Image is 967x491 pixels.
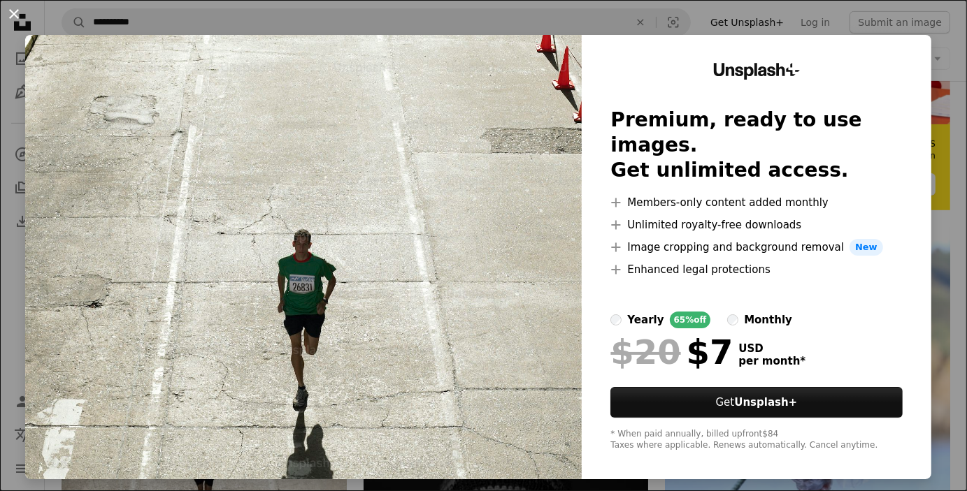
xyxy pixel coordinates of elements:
[670,312,711,328] div: 65% off
[610,261,902,278] li: Enhanced legal protections
[610,217,902,233] li: Unlimited royalty-free downloads
[627,312,664,328] div: yearly
[850,239,883,256] span: New
[610,194,902,211] li: Members-only content added monthly
[610,334,680,370] span: $20
[738,355,805,367] span: per month *
[727,314,738,325] input: monthly
[734,396,797,409] strong: Unsplash+
[610,239,902,256] li: Image cropping and background removal
[610,387,902,418] button: GetUnsplash+
[610,314,622,325] input: yearly65%off
[738,342,805,355] span: USD
[610,429,902,451] div: * When paid annually, billed upfront $84 Taxes where applicable. Renews automatically. Cancel any...
[610,108,902,183] h2: Premium, ready to use images. Get unlimited access.
[610,334,733,370] div: $7
[744,312,792,328] div: monthly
